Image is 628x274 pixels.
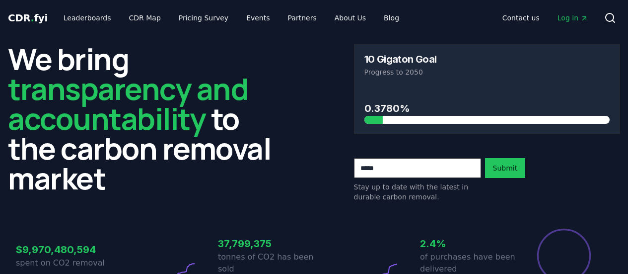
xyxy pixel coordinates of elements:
[16,242,112,257] h3: $9,970,480,594
[420,236,516,251] h3: 2.4%
[31,12,34,24] span: .
[280,9,325,27] a: Partners
[56,9,407,27] nav: Main
[56,9,119,27] a: Leaderboards
[354,182,481,202] p: Stay up to date with the latest in durable carbon removal.
[171,9,236,27] a: Pricing Survey
[364,101,610,116] h3: 0.3780%
[550,9,596,27] a: Log in
[238,9,278,27] a: Events
[327,9,374,27] a: About Us
[494,9,548,27] a: Contact us
[8,12,48,24] span: CDR fyi
[494,9,596,27] nav: Main
[485,158,526,178] button: Submit
[558,13,588,23] span: Log in
[218,236,314,251] h3: 37,799,375
[16,257,112,269] p: spent on CO2 removal
[376,9,407,27] a: Blog
[364,54,437,64] h3: 10 Gigaton Goal
[364,67,610,77] p: Progress to 2050
[121,9,169,27] a: CDR Map
[8,44,275,193] h2: We bring to the carbon removal market
[8,68,248,139] span: transparency and accountability
[8,11,48,25] a: CDR.fyi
